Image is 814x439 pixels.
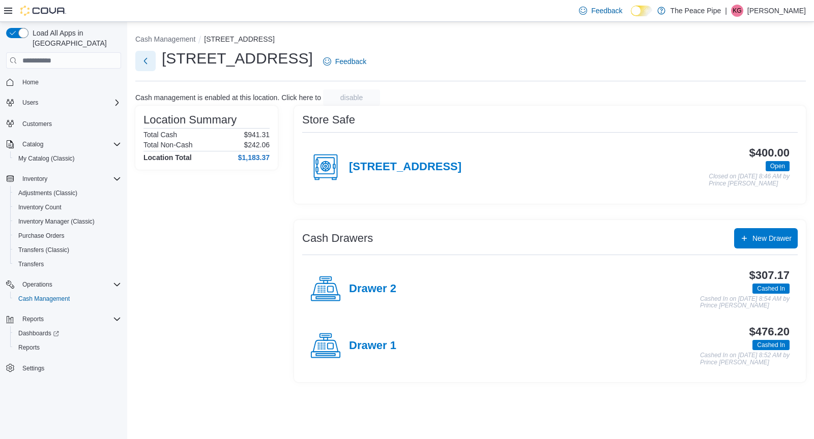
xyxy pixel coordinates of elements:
span: Reports [22,315,44,323]
h3: Store Safe [302,114,355,126]
span: Inventory Count [18,203,62,211]
h4: $1,183.37 [238,153,270,162]
h6: Total Non-Cash [143,141,193,149]
button: My Catalog (Classic) [10,151,125,166]
span: Inventory [22,175,47,183]
span: Cashed In [752,340,790,350]
span: Adjustments (Classic) [18,189,77,197]
span: Dashboards [18,329,59,337]
span: Home [18,76,121,88]
h3: $400.00 [749,147,790,159]
span: Load All Apps in [GEOGRAPHIC_DATA] [28,28,121,48]
span: Settings [22,364,44,372]
a: Transfers [14,258,48,270]
p: The Peace Pipe [671,5,721,17]
p: Cashed In on [DATE] 8:52 AM by Prince [PERSON_NAME] [700,352,790,366]
button: Inventory [2,172,125,186]
button: disable [323,89,380,106]
span: Adjustments (Classic) [14,187,121,199]
a: Customers [18,118,56,130]
p: | [725,5,727,17]
button: New Drawer [734,228,798,248]
span: Inventory Manager (Classic) [18,217,95,226]
a: Reports [14,341,44,354]
span: Transfers [18,260,44,268]
span: disable [340,92,363,103]
button: Reports [2,312,125,326]
button: Purchase Orders [10,229,125,243]
h3: Cash Drawers [302,232,373,244]
p: Cashed In on [DATE] 8:54 AM by Prince [PERSON_NAME] [700,296,790,309]
a: Dashboards [10,326,125,340]
nav: An example of EuiBreadcrumbs [135,34,806,46]
span: Cash Management [18,295,70,303]
span: Operations [18,278,121,291]
a: My Catalog (Classic) [14,152,79,165]
a: Transfers (Classic) [14,244,73,256]
h3: $307.17 [749,269,790,281]
button: Transfers [10,257,125,271]
button: Reports [10,340,125,355]
button: Reports [18,313,48,325]
h4: [STREET_ADDRESS] [349,161,461,174]
button: Adjustments (Classic) [10,186,125,200]
button: Users [18,97,42,109]
button: Operations [2,277,125,292]
span: Cashed In [757,284,785,293]
img: Cova [20,6,66,16]
p: [PERSON_NAME] [747,5,806,17]
button: Catalog [18,138,47,150]
h1: [STREET_ADDRESS] [162,48,313,69]
span: Transfers (Classic) [14,244,121,256]
span: Transfers (Classic) [18,246,69,254]
span: Catalog [18,138,121,150]
button: Next [135,51,156,71]
a: Adjustments (Classic) [14,187,81,199]
span: My Catalog (Classic) [14,152,121,165]
h4: Location Total [143,153,192,162]
span: Purchase Orders [18,232,65,240]
span: Catalog [22,140,43,148]
h3: $476.20 [749,326,790,338]
p: $242.06 [244,141,270,149]
button: Customers [2,116,125,131]
span: Operations [22,280,52,289]
span: Open [766,161,790,171]
span: Users [22,99,38,107]
a: Inventory Count [14,201,66,213]
button: Inventory Count [10,200,125,214]
span: Transfers [14,258,121,270]
button: Settings [2,361,125,375]
span: Cash Management [14,293,121,305]
input: Dark Mode [631,6,652,16]
span: Settings [18,362,121,374]
button: Home [2,75,125,89]
span: Open [770,162,785,171]
button: Operations [18,278,56,291]
a: Cash Management [14,293,74,305]
span: Inventory Manager (Classic) [14,215,121,228]
span: Cashed In [752,284,790,294]
button: Transfers (Classic) [10,243,125,257]
a: Home [18,76,43,88]
p: Cash management is enabled at this location. Click here to [135,93,321,102]
span: Cashed In [757,340,785,350]
a: Dashboards [14,327,63,339]
nav: Complex example [6,71,121,402]
a: Feedback [575,1,626,21]
span: Inventory Count [14,201,121,213]
p: $941.31 [244,131,270,139]
div: Katie Gordon [731,5,743,17]
button: Catalog [2,137,125,151]
button: Inventory Manager (Classic) [10,214,125,229]
a: Feedback [319,51,370,72]
span: Reports [14,341,121,354]
a: Inventory Manager (Classic) [14,215,99,228]
a: Settings [18,362,48,374]
span: Inventory [18,173,121,185]
p: Closed on [DATE] 8:46 AM by Prince [PERSON_NAME] [709,173,790,187]
button: Inventory [18,173,51,185]
span: Users [18,97,121,109]
h6: Total Cash [143,131,177,139]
